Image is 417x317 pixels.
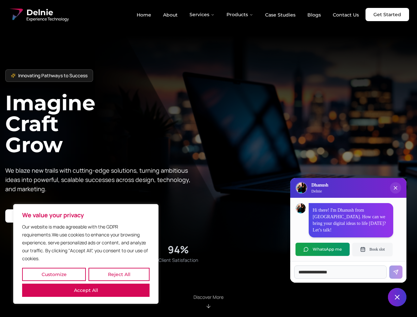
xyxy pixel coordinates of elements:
[193,294,224,309] div: Scroll to About section
[311,189,328,194] p: Delnie
[313,207,389,233] p: Hi there! I'm Dhanush from [GEOGRAPHIC_DATA]. How can we bring your digital ideas to life [DATE]?...
[5,209,81,223] a: Start your project with us
[158,9,183,20] a: About
[18,72,87,79] span: Innovating Pathways to Success
[390,182,401,194] button: Close chat popup
[88,268,150,281] button: Reject All
[8,7,69,22] a: Delnie Logo Full
[295,243,350,256] button: WhatsApp me
[22,223,150,263] p: Our website is made agreeable with the GDPR requirements.We use cookies to enhance your browsing ...
[184,8,220,21] button: Services
[22,284,150,297] button: Accept All
[365,8,409,21] a: Get Started
[168,244,189,256] div: 94%
[388,288,406,306] button: Close chat
[26,17,69,22] span: Experience Technology
[131,9,156,20] a: Home
[302,9,326,20] a: Blogs
[328,9,364,20] a: Contact Us
[296,183,307,193] img: Delnie Logo
[296,203,306,213] img: Dhanush
[352,243,393,256] button: Book slot
[260,9,301,20] a: Case Studies
[22,268,86,281] button: Customize
[5,92,209,155] h1: Imagine Craft Grow
[158,257,198,264] span: Client Satisfaction
[22,211,150,219] p: We value your privacy
[8,7,24,22] img: Delnie Logo
[193,294,224,300] p: Discover More
[311,182,328,189] h3: Dhanush
[26,7,69,18] span: Delnie
[5,166,195,194] p: We blaze new trails with cutting-edge solutions, turning ambitious ideas into powerful, scalable ...
[131,8,364,21] nav: Main
[221,8,259,21] button: Products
